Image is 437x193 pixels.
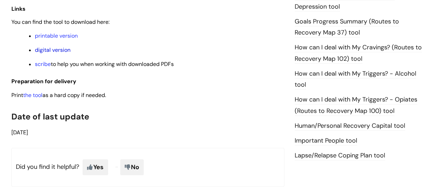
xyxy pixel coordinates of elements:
[295,95,417,115] a: How can I deal with My Triggers? - Opiates (Routes to Recovery Map 100) tool
[120,159,144,175] span: No
[11,129,28,136] span: [DATE]
[35,46,70,54] a: digital version
[295,151,385,160] a: Lapse/Relapse Coping Plan tool
[35,60,51,68] a: scribe
[35,60,174,68] span: to help you when working with downloaded PDFs
[295,69,416,89] a: How can I deal with My Triggers? - Alcohol tool
[83,159,108,175] span: Yes
[295,17,399,37] a: Goals Progress Summary (Routes to Recovery Map 37) tool
[295,136,357,145] a: Important People tool
[11,5,26,12] span: Links
[11,111,89,122] span: Date of last update
[11,148,284,186] p: Did you find it helpful?
[11,91,106,99] span: Print as a hard copy if needed.
[11,18,110,26] span: You can find the tool to download here:
[295,43,422,63] a: How can I deal with My Cravings? (Routes to Recovery Map 102) tool
[295,122,405,131] a: Human/Personal Recovery Capital tool
[11,78,76,85] span: Preparation for delivery
[23,91,42,99] a: the tool
[35,32,78,39] a: printable version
